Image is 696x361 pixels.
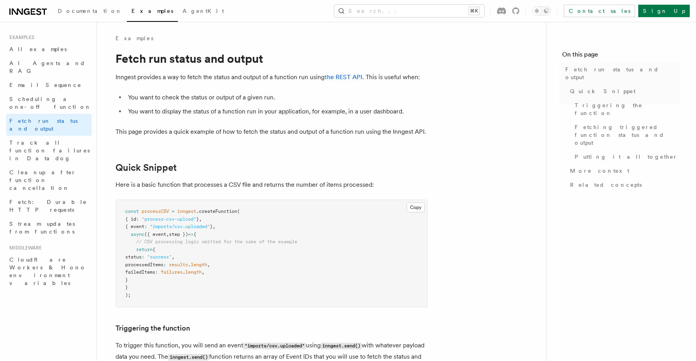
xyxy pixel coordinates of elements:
span: , [166,232,169,237]
span: processedItems [125,262,163,267]
a: Fetching triggered function status and output [572,120,680,150]
span: ); [125,292,131,298]
span: , [199,216,202,222]
button: Toggle dark mode [532,6,551,16]
a: All examples [6,42,92,56]
span: Fetch run status and output [9,118,78,132]
span: Triggering the function [575,101,680,117]
kbd: ⌘K [469,7,479,15]
span: Fetching triggered function status and output [575,123,680,147]
a: Fetch run status and output [6,114,92,136]
span: } [125,277,128,283]
span: Putting it all together [575,153,678,161]
span: Examples [131,8,173,14]
span: : [142,254,144,260]
span: Fetch run status and output [565,65,680,81]
span: : [163,262,166,267]
span: // CSV processing logic omitted for the sake of the example [136,239,297,244]
p: Here is a basic function that processes a CSV file and returns the number of items processed: [115,179,428,190]
span: length [185,269,202,275]
button: Copy [407,202,425,212]
span: Email Sequence [9,82,82,88]
li: You want to check the status or output of a given run. [126,92,428,103]
a: Examples [127,2,178,22]
span: ( [237,209,240,214]
a: the REST API [325,73,362,81]
span: Examples [6,34,34,41]
span: "success" [147,254,172,260]
a: Related concepts [567,178,680,192]
a: Email Sequence [6,78,92,92]
a: Triggering the function [572,98,680,120]
a: Fetch: Durable HTTP requests [6,195,92,217]
span: Related concepts [570,181,642,189]
li: You want to display the status of a function run in your application, for example, in a user dash... [126,106,428,117]
a: Putting it all together [572,150,680,164]
span: . [183,269,185,275]
p: This page provides a quick example of how to fetch the status and output of a function run using ... [115,126,428,137]
p: Inngest provides a way to fetch the status and output of a function run using . This is useful when: [115,72,428,83]
span: results [169,262,188,267]
a: More context [567,164,680,178]
span: Cleanup after function cancellation [9,169,76,191]
span: : [136,216,139,222]
code: inngest.send() [168,354,209,361]
span: ({ event [144,232,166,237]
span: step }) [169,232,188,237]
span: const [125,209,139,214]
span: : [155,269,158,275]
span: } [125,285,128,290]
a: Fetch run status and output [562,62,680,84]
span: } [210,224,213,229]
span: async [131,232,144,237]
span: processCSV [142,209,169,214]
a: Track all function failures in Datadog [6,136,92,165]
a: AI Agents and RAG [6,56,92,78]
a: Contact sales [564,5,635,17]
a: Triggering the function [115,323,190,334]
span: status [125,254,142,260]
span: Scheduling a one-off function [9,96,91,110]
span: => [188,232,194,237]
span: "imports/csv.uploaded" [150,224,210,229]
code: inngest.send() [321,343,362,349]
span: length [191,262,207,267]
button: Search...⌘K [334,5,484,17]
a: Quick Snippet [115,162,177,173]
span: inngest [177,209,196,214]
span: , [202,269,204,275]
a: AgentKit [178,2,229,21]
span: .createFunction [196,209,237,214]
span: Fetch: Durable HTTP requests [9,199,87,213]
span: More context [570,167,629,175]
span: , [213,224,215,229]
code: "imports/csv.uploaded" [243,343,306,349]
span: = [172,209,174,214]
a: Scheduling a one-off function [6,92,92,114]
a: Cloudflare Workers & Hono environment variables [6,253,92,290]
span: { [194,232,196,237]
span: AgentKit [183,8,224,14]
span: AI Agents and RAG [9,60,85,74]
span: . [188,262,191,267]
span: "process-csv-upload" [142,216,196,222]
span: , [172,254,174,260]
span: { [153,247,155,252]
span: : [144,224,147,229]
h4: On this page [562,50,680,62]
span: Middleware [6,245,42,251]
span: return [136,247,153,252]
a: Examples [115,34,153,42]
span: failedItems [125,269,155,275]
span: All examples [9,46,67,52]
span: Quick Snippet [570,87,636,95]
a: Quick Snippet [567,84,680,98]
span: Documentation [58,8,122,14]
span: { id [125,216,136,222]
a: Cleanup after function cancellation [6,165,92,195]
span: Track all function failures in Datadog [9,140,90,161]
span: } [196,216,199,222]
span: failures [161,269,183,275]
span: Cloudflare Workers & Hono environment variables [9,257,86,286]
a: Sign Up [638,5,690,17]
